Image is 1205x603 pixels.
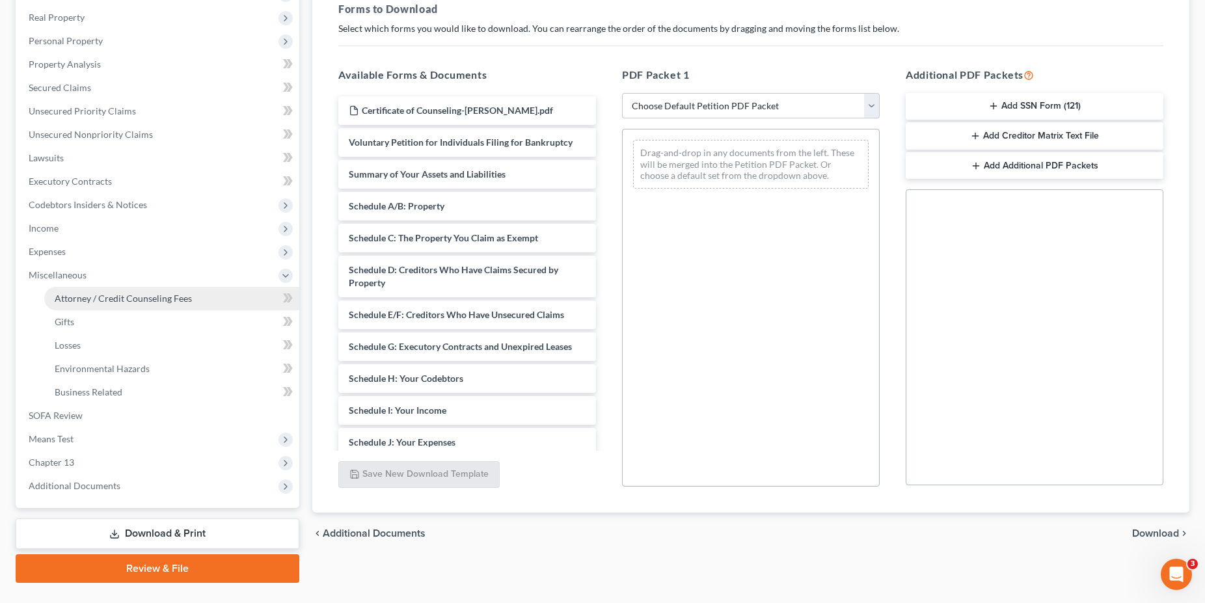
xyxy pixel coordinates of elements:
div: Drag-and-drop in any documents from the left. These will be merged into the Petition PDF Packet. ... [633,140,869,189]
a: Attorney / Credit Counseling Fees [44,287,299,310]
iframe: Intercom live chat [1161,559,1192,590]
a: Property Analysis [18,53,299,76]
button: Add SSN Form (121) [906,93,1163,120]
span: Voluntary Petition for Individuals Filing for Bankruptcy [349,137,573,148]
span: Certificate of Counseling-[PERSON_NAME].pdf [362,105,553,116]
a: Business Related [44,381,299,404]
a: Download & Print [16,518,299,549]
span: Download [1132,528,1179,539]
span: Miscellaneous [29,269,87,280]
span: Losses [55,340,81,351]
span: Unsecured Priority Claims [29,105,136,116]
span: Property Analysis [29,59,101,70]
h5: Available Forms & Documents [338,67,596,83]
a: Losses [44,334,299,357]
span: Gifts [55,316,74,327]
span: SOFA Review [29,410,83,421]
button: Save New Download Template [338,461,500,489]
span: Chapter 13 [29,457,74,468]
a: Lawsuits [18,146,299,170]
span: Income [29,222,59,234]
span: Summary of Your Assets and Liabilities [349,168,506,180]
span: Schedule C: The Property You Claim as Exempt [349,232,538,243]
span: Schedule I: Your Income [349,405,446,416]
h5: Additional PDF Packets [906,67,1163,83]
a: Unsecured Nonpriority Claims [18,123,299,146]
span: Schedule G: Executory Contracts and Unexpired Leases [349,341,572,352]
span: Secured Claims [29,82,91,93]
button: Add Additional PDF Packets [906,152,1163,180]
a: Unsecured Priority Claims [18,100,299,123]
button: Add Creditor Matrix Text File [906,122,1163,150]
a: Secured Claims [18,76,299,100]
span: Schedule H: Your Codebtors [349,373,463,384]
span: Unsecured Nonpriority Claims [29,129,153,140]
i: chevron_left [312,528,323,539]
span: Business Related [55,386,122,397]
a: Gifts [44,310,299,334]
span: Environmental Hazards [55,363,150,374]
span: Additional Documents [323,528,426,539]
span: Schedule E/F: Creditors Who Have Unsecured Claims [349,309,564,320]
h5: PDF Packet 1 [622,67,880,83]
span: Lawsuits [29,152,64,163]
span: Expenses [29,246,66,257]
p: Select which forms you would like to download. You can rearrange the order of the documents by dr... [338,22,1163,35]
span: Schedule A/B: Property [349,200,444,211]
i: chevron_right [1179,528,1189,539]
span: Executory Contracts [29,176,112,187]
span: Schedule D: Creditors Who Have Claims Secured by Property [349,264,558,288]
a: Review & File [16,554,299,583]
span: 3 [1187,559,1198,569]
span: Schedule J: Your Expenses [349,436,455,448]
span: Real Property [29,12,85,23]
a: Executory Contracts [18,170,299,193]
span: Codebtors Insiders & Notices [29,199,147,210]
span: Attorney / Credit Counseling Fees [55,293,192,304]
span: Means Test [29,433,74,444]
span: Additional Documents [29,480,120,491]
span: Personal Property [29,35,103,46]
a: SOFA Review [18,404,299,427]
button: Download chevron_right [1132,528,1189,539]
a: chevron_left Additional Documents [312,528,426,539]
a: Environmental Hazards [44,357,299,381]
h5: Forms to Download [338,1,1163,17]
